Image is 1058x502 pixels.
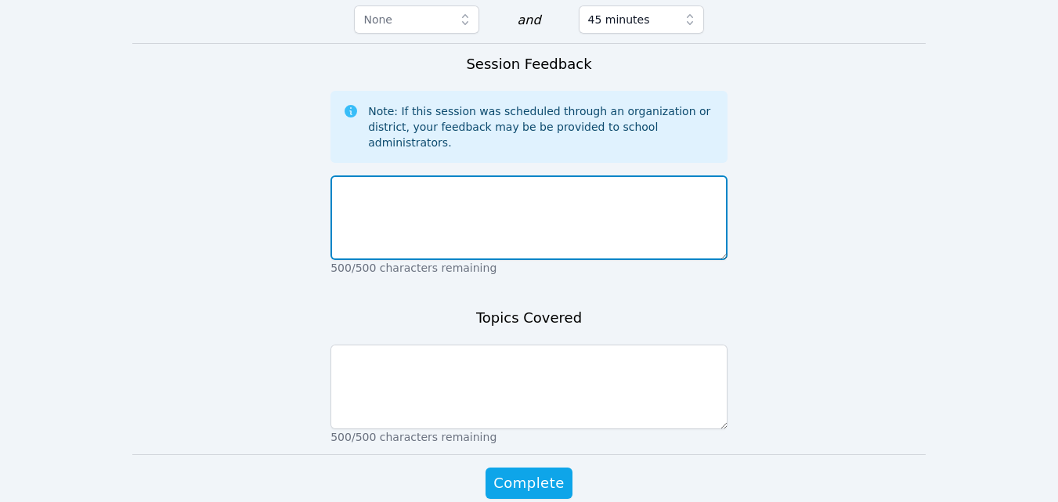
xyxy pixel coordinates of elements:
button: 45 minutes [579,5,704,34]
span: Complete [493,472,564,494]
p: 500/500 characters remaining [330,429,728,445]
div: and [517,11,540,30]
button: None [354,5,479,34]
p: 500/500 characters remaining [330,260,728,276]
h3: Topics Covered [476,307,582,329]
div: Note: If this session was scheduled through an organization or district, your feedback may be be ... [368,103,715,150]
span: 45 minutes [588,10,650,29]
button: Complete [486,468,572,499]
h3: Session Feedback [466,53,591,75]
span: None [363,13,392,26]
